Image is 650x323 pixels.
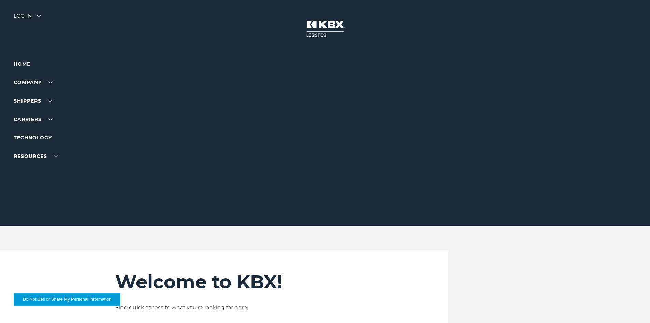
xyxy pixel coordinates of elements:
[14,14,41,24] div: Log in
[300,14,351,44] img: kbx logo
[14,293,120,306] button: Do Not Sell or Share My Personal Information
[14,79,53,85] a: Company
[14,135,52,141] a: Technology
[115,304,408,312] p: Find quick access to what you're looking for here.
[14,116,53,122] a: Carriers
[37,15,41,17] img: arrow
[14,153,58,159] a: RESOURCES
[14,61,30,67] a: Home
[115,271,408,293] h2: Welcome to KBX!
[14,98,52,104] a: SHIPPERS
